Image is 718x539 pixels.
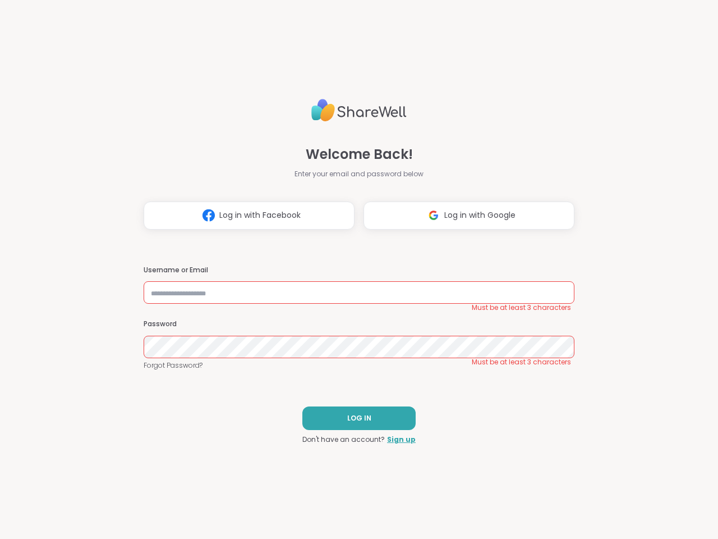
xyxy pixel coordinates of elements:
span: Welcome Back! [306,144,413,165]
span: Log in with Google [444,209,516,221]
a: Sign up [387,435,416,445]
span: Don't have an account? [302,435,385,445]
img: ShareWell Logomark [198,205,219,226]
img: ShareWell Logo [311,94,407,126]
span: Must be at least 3 characters [472,358,571,367]
span: Enter your email and password below [294,169,424,179]
a: Forgot Password? [144,360,574,371]
span: Must be at least 3 characters [472,303,571,312]
span: Log in with Facebook [219,209,301,221]
button: Log in with Google [363,202,574,230]
h3: Username or Email [144,266,574,275]
button: Log in with Facebook [144,202,355,230]
span: LOG IN [347,413,371,423]
button: LOG IN [302,406,416,430]
img: ShareWell Logomark [423,205,444,226]
h3: Password [144,319,574,329]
